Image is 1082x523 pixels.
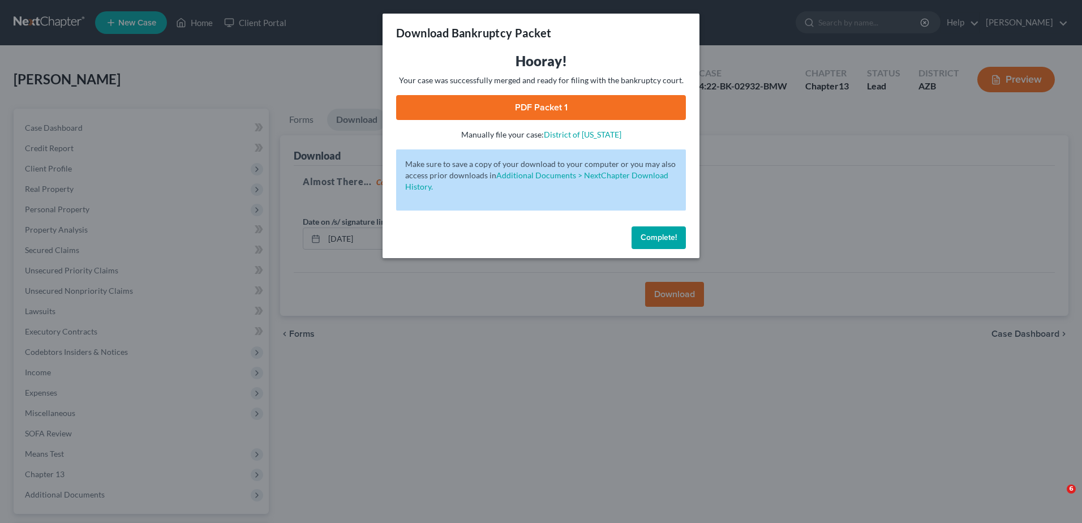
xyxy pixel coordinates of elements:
button: Complete! [632,226,686,249]
h3: Download Bankruptcy Packet [396,25,551,41]
p: Your case was successfully merged and ready for filing with the bankruptcy court. [396,75,686,86]
span: Complete! [641,233,677,242]
a: Additional Documents > NextChapter Download History. [405,170,668,191]
p: Manually file your case: [396,129,686,140]
a: PDF Packet 1 [396,95,686,120]
iframe: Intercom live chat [1044,485,1071,512]
a: District of [US_STATE] [544,130,621,139]
h3: Hooray! [396,52,686,70]
p: Make sure to save a copy of your download to your computer or you may also access prior downloads in [405,158,677,192]
span: 6 [1067,485,1076,494]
